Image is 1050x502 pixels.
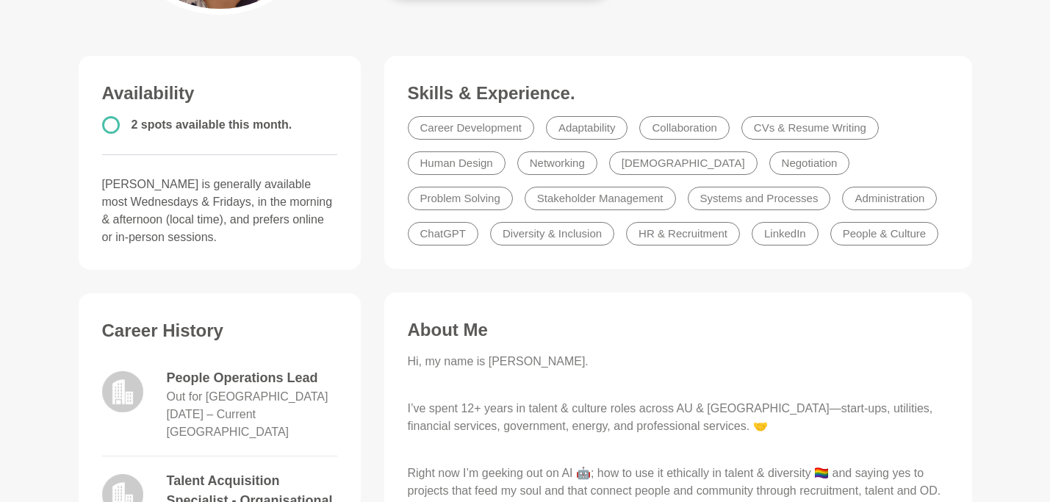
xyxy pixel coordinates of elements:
[167,368,337,388] dd: People Operations Lead
[167,408,256,420] time: [DATE] – Current
[408,447,949,500] p: Right now I’m geeking out on AI 🤖; how to use it ethically in talent & diversity 🏳️‍🌈 and saying ...
[408,82,949,104] h3: Skills & Experience.
[102,176,337,246] p: [PERSON_NAME] is generally available most Wednesdays & Fridays, in the morning & afternoon (local...
[167,388,328,406] dd: Out for [GEOGRAPHIC_DATA]
[408,400,949,435] p: I’ve spent 12+ years in talent & culture roles across AU & [GEOGRAPHIC_DATA]—start-ups, utilities...
[102,82,337,104] h3: Availability
[132,118,292,131] span: 2 spots available this month.
[167,423,290,441] dd: [GEOGRAPHIC_DATA]
[102,371,143,412] img: logo
[167,406,256,423] dd: Jul 2025 – Current
[102,320,337,342] h3: Career History
[408,353,949,388] p: Hi, my name is [PERSON_NAME].
[408,319,949,341] h3: About Me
